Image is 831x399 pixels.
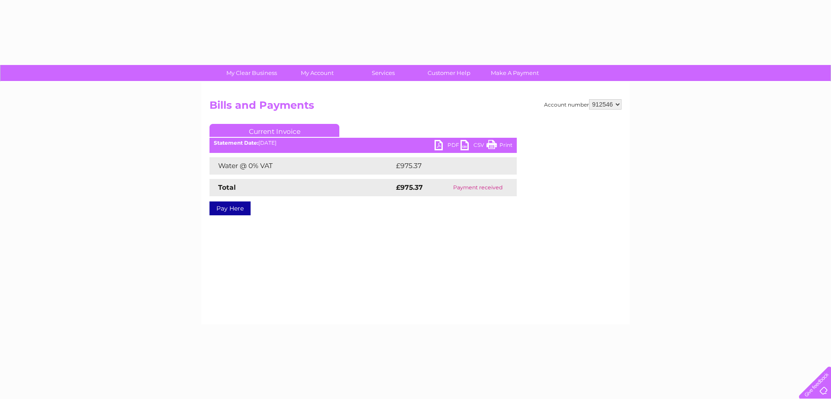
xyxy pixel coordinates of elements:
b: Statement Date: [214,139,258,146]
a: PDF [435,140,461,152]
a: Customer Help [413,65,485,81]
a: My Account [282,65,353,81]
strong: Total [218,183,236,191]
a: Current Invoice [209,124,339,137]
a: My Clear Business [216,65,287,81]
a: Print [486,140,512,152]
td: Water @ 0% VAT [209,157,394,175]
h2: Bills and Payments [209,99,622,116]
a: Make A Payment [479,65,551,81]
a: CSV [461,140,486,152]
div: [DATE] [209,140,517,146]
a: Pay Here [209,201,251,215]
td: Payment received [439,179,517,196]
div: Account number [544,99,622,110]
strong: £975.37 [396,183,423,191]
td: £975.37 [394,157,501,175]
a: Services [348,65,419,81]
